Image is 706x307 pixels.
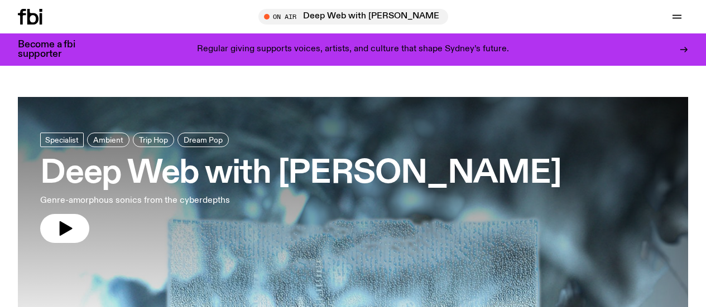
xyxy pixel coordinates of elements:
[18,40,89,59] h3: Become a fbi supporter
[184,136,223,144] span: Dream Pop
[87,133,129,147] a: Ambient
[93,136,123,144] span: Ambient
[40,133,84,147] a: Specialist
[197,45,509,55] p: Regular giving supports voices, artists, and culture that shape Sydney’s future.
[40,158,561,189] h3: Deep Web with [PERSON_NAME]
[177,133,229,147] a: Dream Pop
[45,136,79,144] span: Specialist
[139,136,168,144] span: Trip Hop
[40,133,561,243] a: Deep Web with [PERSON_NAME]Genre-amorphous sonics from the cyberdepths
[133,133,174,147] a: Trip Hop
[258,9,448,25] button: On AirDeep Web with [PERSON_NAME]
[40,194,326,207] p: Genre-amorphous sonics from the cyberdepths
